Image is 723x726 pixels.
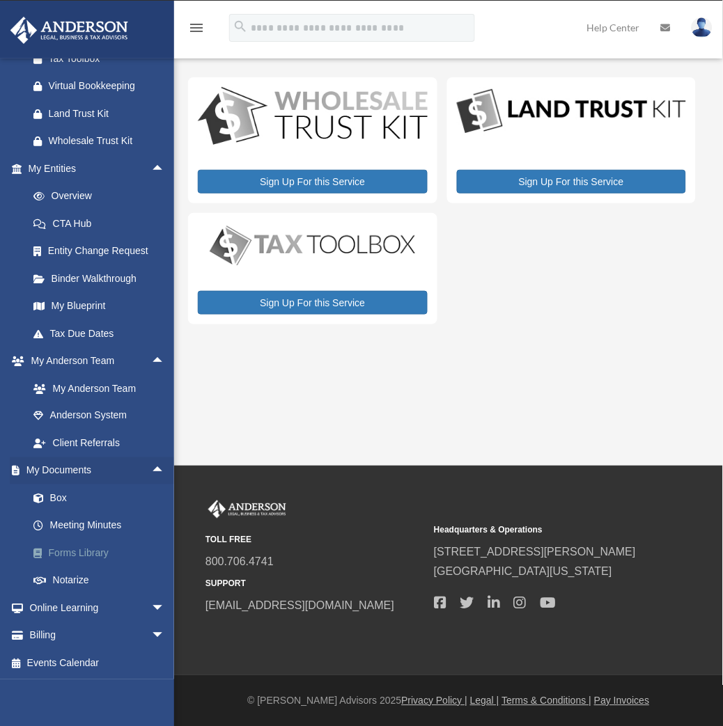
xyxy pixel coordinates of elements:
a: Land Trust Kit [20,100,179,127]
img: WS-Trust-Kit-lgo-1.jpg [198,87,428,148]
a: Entity Change Request [20,237,186,265]
a: Client Referrals [20,429,186,457]
a: Sign Up For this Service [198,170,428,194]
a: Legal | [470,695,499,707]
a: Privacy Policy | [402,695,468,707]
i: menu [188,19,205,36]
a: [EMAIL_ADDRESS][DOMAIN_NAME] [205,600,394,612]
a: Binder Walkthrough [20,265,186,292]
a: Wholesale Trust Kit [20,127,179,155]
a: [GEOGRAPHIC_DATA][US_STATE] [434,566,612,578]
a: Events Calendar [10,649,186,677]
small: TOLL FREE [205,533,424,548]
img: taxtoolbox_new-1.webp [198,223,428,269]
span: arrow_drop_up [151,347,179,376]
a: menu [188,24,205,36]
img: LandTrust_lgo-1.jpg [457,87,687,136]
a: CTA Hub [20,210,186,237]
a: Terms & Conditions | [502,695,592,707]
a: [STREET_ADDRESS][PERSON_NAME] [434,546,636,558]
span: arrow_drop_up [151,155,179,183]
img: Anderson Advisors Platinum Portal [6,17,132,44]
a: My Anderson Team [20,374,186,402]
a: My Entitiesarrow_drop_up [10,155,186,182]
a: Billingarrow_drop_down [10,622,186,650]
span: arrow_drop_down [151,622,179,651]
div: © [PERSON_NAME] Advisors 2025 [174,693,723,710]
a: Meeting Minutes [20,512,186,540]
a: My Blueprint [20,292,186,320]
a: Tax Due Dates [20,319,186,347]
a: Sign Up For this Service [198,291,428,315]
a: 800.706.4741 [205,556,274,568]
a: Overview [20,182,186,210]
div: Land Trust Kit [49,105,162,123]
a: My Anderson Teamarrow_drop_up [10,347,186,375]
img: User Pic [692,17,713,38]
small: Headquarters & Operations [434,523,653,538]
a: My Documentsarrow_drop_up [10,457,186,485]
span: arrow_drop_down [151,594,179,623]
img: Anderson Advisors Platinum Portal [205,500,289,519]
span: arrow_drop_up [151,457,179,486]
i: search [233,19,248,34]
a: Forms Library [20,539,186,567]
a: Online Learningarrow_drop_down [10,594,186,622]
a: Box [20,484,186,512]
small: SUPPORT [205,577,424,592]
a: Anderson System [20,402,186,430]
div: Virtual Bookkeeping [49,77,162,95]
a: Notarize [20,567,186,595]
a: Virtual Bookkeeping [20,72,179,100]
a: Sign Up For this Service [457,170,687,194]
div: Wholesale Trust Kit [49,132,162,150]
